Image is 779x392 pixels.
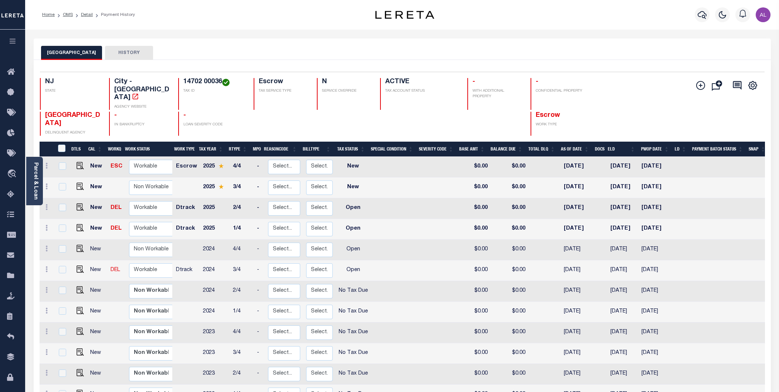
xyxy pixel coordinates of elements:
td: [DATE] [639,322,672,343]
button: [GEOGRAPHIC_DATA] [41,46,102,60]
td: [DATE] [561,157,595,178]
td: 2/4 [230,198,254,219]
td: $0.00 [491,302,528,322]
th: Special Condition: activate to sort column ascending [368,142,416,157]
td: New [87,343,108,364]
a: OMS [63,13,73,17]
h4: 14702 00036 [183,78,245,86]
td: 4/4 [230,322,254,343]
h4: N [322,78,371,86]
td: - [254,364,265,385]
td: - [254,178,265,198]
td: 2024 [200,240,230,260]
td: 3/4 [230,260,254,281]
td: New [87,302,108,322]
td: New [336,157,371,178]
td: [DATE] [607,219,639,240]
span: Escrow [536,112,560,119]
td: $0.00 [491,178,528,198]
td: $0.00 [491,260,528,281]
td: $0.00 [459,281,491,302]
th: ELD: activate to sort column ascending [605,142,638,157]
td: $0.00 [459,302,491,322]
td: $0.00 [459,343,491,364]
img: check-icon-green.svg [222,79,230,86]
td: No Tax Due [336,364,371,385]
td: 2025 [200,198,230,219]
td: Dtrack [173,219,200,240]
td: [DATE] [561,240,595,260]
img: svg+xml;base64,PHN2ZyB4bWxucz0iaHR0cDovL3d3dy53My5vcmcvMjAwMC9zdmciIHBvaW50ZXItZXZlbnRzPSJub25lIi... [756,7,770,22]
span: [GEOGRAPHIC_DATA] [45,112,100,127]
td: New [87,178,108,198]
td: - [254,281,265,302]
th: RType: activate to sort column ascending [226,142,250,157]
th: WorkQ [105,142,122,157]
td: [DATE] [639,260,672,281]
td: - [254,219,265,240]
h4: Escrow [259,78,308,86]
th: Balance Due: activate to sort column ascending [488,142,525,157]
td: $0.00 [459,260,491,281]
td: [DATE] [639,240,672,260]
p: DELINQUENT AGENCY [45,130,100,136]
td: [DATE] [607,260,639,281]
td: - [254,343,265,364]
td: 2025 [200,219,230,240]
td: [DATE] [561,364,595,385]
td: $0.00 [491,240,528,260]
td: [DATE] [607,302,639,322]
td: New [87,240,108,260]
td: 1/4 [230,219,254,240]
td: [DATE] [561,260,595,281]
td: [DATE] [607,198,639,219]
td: 3/4 [230,343,254,364]
th: SNAP: activate to sort column ascending [746,142,768,157]
td: $0.00 [491,219,528,240]
td: $0.00 [491,322,528,343]
p: TAX SERVICE TYPE [259,88,308,94]
td: [DATE] [607,178,639,198]
p: CONFIDENTIAL PROPERTY [536,88,591,94]
a: Parcel & Loan [33,162,38,200]
td: - [254,157,265,178]
td: 2024 [200,260,230,281]
p: STATE [45,88,100,94]
td: - [254,240,265,260]
td: Open [336,240,371,260]
td: $0.00 [459,198,491,219]
td: No Tax Due [336,343,371,364]
p: LOAN SEVERITY CODE [183,122,245,128]
p: WORK TYPE [536,122,591,128]
td: - [254,260,265,281]
td: 2024 [200,281,230,302]
td: [DATE] [639,281,672,302]
img: logo-dark.svg [375,11,434,19]
td: - [254,198,265,219]
td: 3/4 [230,178,254,198]
td: 2/4 [230,281,254,302]
i: travel_explore [7,169,19,179]
th: Tax Status: activate to sort column ascending [333,142,368,157]
td: [DATE] [639,343,672,364]
a: Detail [81,13,93,17]
a: ESC [111,164,122,169]
a: DEL [111,226,122,231]
td: $0.00 [491,198,528,219]
td: New [87,198,108,219]
h4: City - [GEOGRAPHIC_DATA] [114,78,169,102]
td: [DATE] [607,364,639,385]
th: &nbsp;&nbsp;&nbsp;&nbsp;&nbsp;&nbsp;&nbsp;&nbsp;&nbsp;&nbsp; [40,142,54,157]
td: No Tax Due [336,322,371,343]
span: - [114,112,117,119]
td: [DATE] [607,281,639,302]
td: Escrow [173,157,200,178]
td: $0.00 [459,219,491,240]
td: 2025 [200,178,230,198]
a: Home [42,13,55,17]
td: [DATE] [561,178,595,198]
td: New [87,281,108,302]
th: MPO [250,142,261,157]
th: Tax Year: activate to sort column ascending [196,142,226,157]
td: [DATE] [561,322,595,343]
